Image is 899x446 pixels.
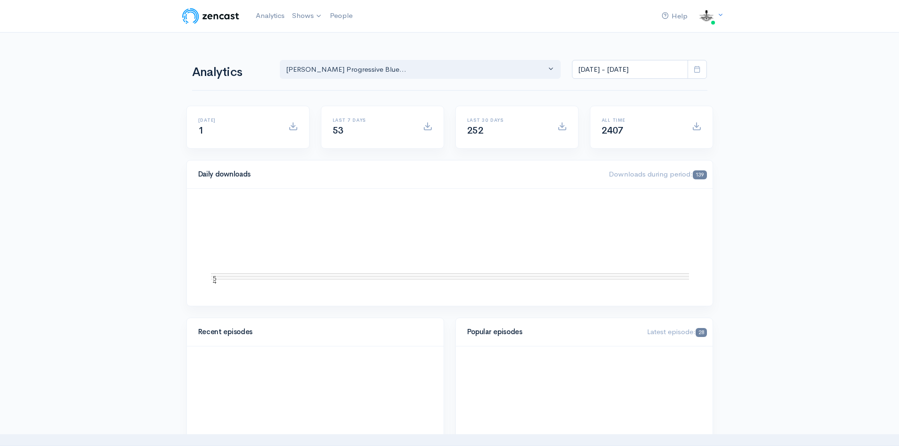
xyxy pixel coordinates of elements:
[286,64,546,75] div: [PERSON_NAME] Progressive Blue...
[198,125,204,136] span: 1
[333,125,344,136] span: 53
[198,170,598,178] h4: Daily downloads
[693,170,706,179] span: 139
[697,7,716,25] img: ...
[867,414,890,437] iframe: gist-messenger-bubble-iframe
[602,118,681,123] h6: All time
[213,275,217,282] text: 5
[467,118,546,123] h6: Last 30 days
[467,125,484,136] span: 252
[280,60,561,79] button: T Shaw's Progressive Blue...
[198,200,701,295] svg: A chart.
[198,118,277,123] h6: [DATE]
[572,60,688,79] input: analytics date range selector
[467,328,636,336] h4: Popular episodes
[647,327,706,336] span: Latest episode:
[602,125,623,136] span: 2407
[333,118,412,123] h6: Last 7 days
[696,328,706,337] span: 28
[658,6,691,26] a: Help
[609,169,706,178] span: Downloads during period:
[192,66,269,79] h1: Analytics
[326,6,356,26] a: People
[181,7,241,25] img: ZenCast Logo
[252,6,288,26] a: Analytics
[288,6,326,26] a: Shows
[213,278,217,285] text: 4
[198,328,427,336] h4: Recent episodes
